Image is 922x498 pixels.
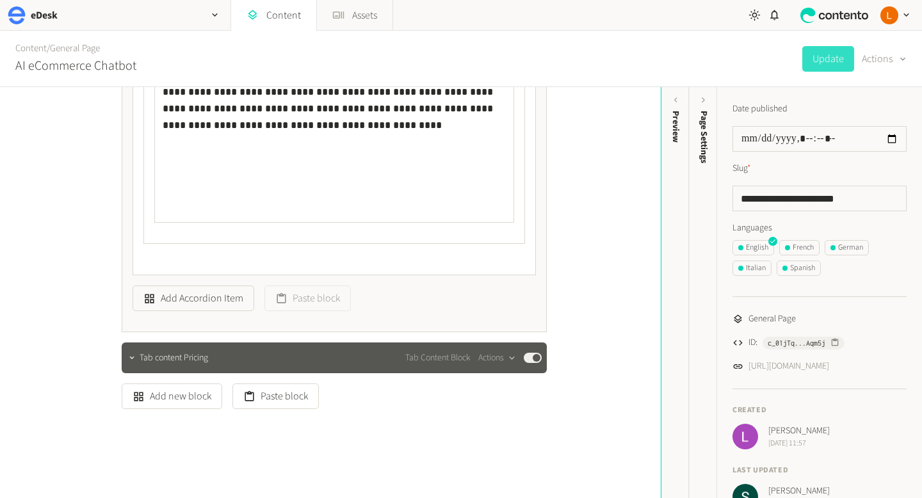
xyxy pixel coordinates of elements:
span: [PERSON_NAME] [768,424,830,438]
a: [URL][DOMAIN_NAME] [748,360,829,373]
span: ID: [748,336,757,349]
img: Lily McDonnell [732,424,758,449]
span: / [47,42,50,55]
div: Spanish [782,262,815,274]
div: German [830,242,863,253]
span: [PERSON_NAME] [768,485,830,498]
div: French [785,242,814,253]
div: Italian [738,262,766,274]
div: English [738,242,768,253]
span: Tab content Pricing [140,351,208,365]
button: Add Accordion Item [133,285,254,311]
button: Actions [478,350,516,365]
h4: Last updated [732,465,907,476]
a: General Page [50,42,100,55]
button: Paste block [264,285,351,311]
label: Slug [732,162,751,175]
button: Actions [862,46,907,72]
button: Add new block [122,383,222,409]
button: Spanish [777,261,821,276]
img: eDesk [8,6,26,24]
button: German [825,240,869,255]
h4: Created [732,405,907,416]
h2: eDesk [31,8,58,23]
span: Page Settings [697,111,711,163]
img: Laura Kane [880,6,898,24]
label: Languages [732,221,907,235]
span: General Page [748,312,796,326]
a: Content [15,42,47,55]
button: Update [802,46,854,72]
span: Tab Content Block [405,351,471,365]
button: Italian [732,261,772,276]
h2: AI eCommerce Chatbot [15,56,136,76]
button: c_01jTq...Aqm5j [763,337,845,349]
span: c_01jTq...Aqm5j [768,337,825,349]
label: Date published [732,102,788,116]
button: Paste block [232,383,319,409]
span: [DATE] 11:57 [768,438,830,449]
button: French [779,240,820,255]
div: Preview [669,111,683,143]
button: English [732,240,774,255]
